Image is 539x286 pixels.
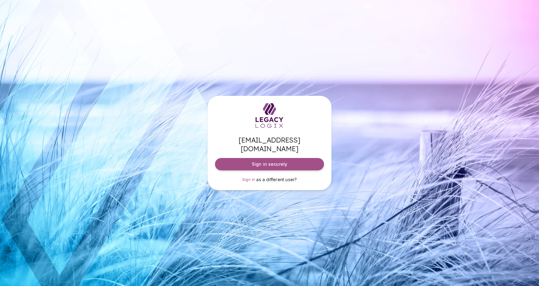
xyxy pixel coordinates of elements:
a: Sign in [242,177,255,183]
span: as a different user? [256,177,297,182]
button: Sign in securely [215,158,324,170]
span: [EMAIL_ADDRESS][DOMAIN_NAME] [215,136,324,153]
span: Sign in [242,177,255,182]
span: Sign in securely [252,161,287,167]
